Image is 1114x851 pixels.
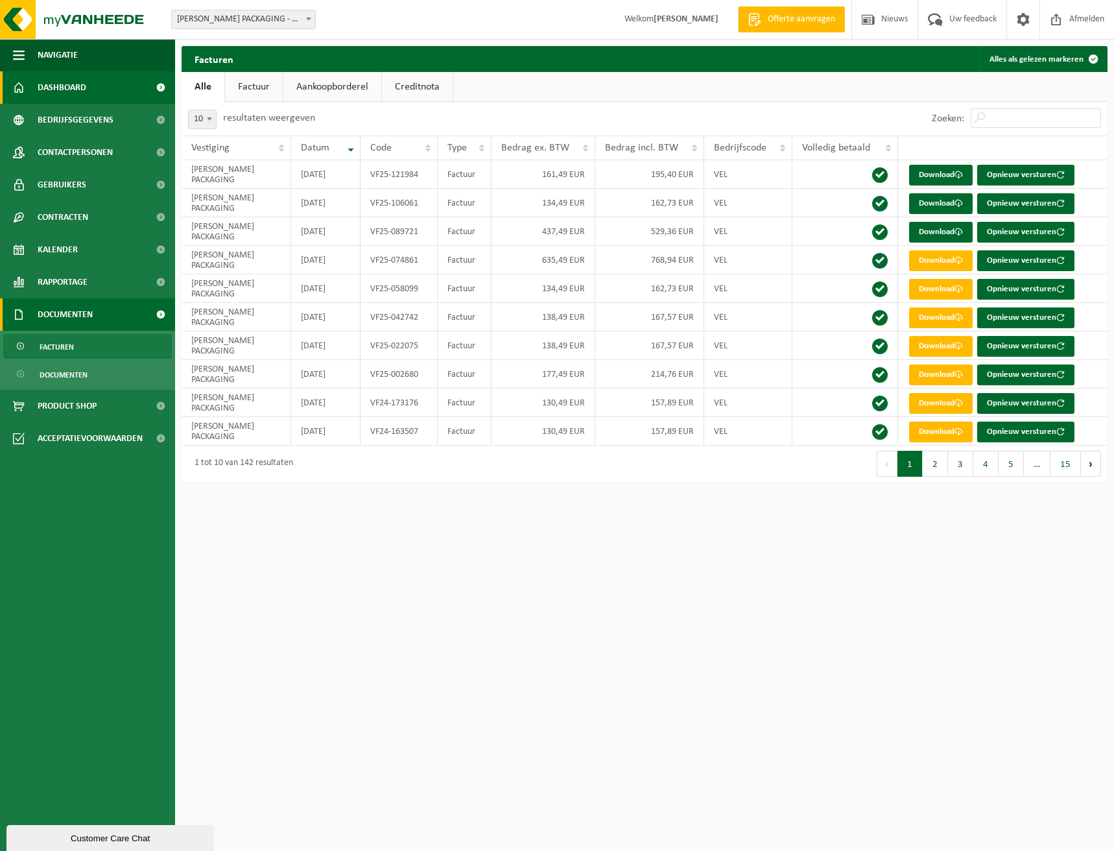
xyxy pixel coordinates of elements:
a: Download [909,422,973,442]
span: Kalender [38,234,78,266]
td: VF25-121984 [361,160,438,189]
td: 157,89 EUR [595,389,704,417]
span: Product Shop [38,390,97,422]
button: 4 [973,451,999,477]
td: 130,49 EUR [492,417,595,446]
span: Datum [301,143,329,153]
td: 195,40 EUR [595,160,704,189]
td: VF25-058099 [361,274,438,303]
td: 167,57 EUR [595,303,704,331]
span: Rapportage [38,266,88,298]
label: resultaten weergeven [223,113,315,123]
td: 162,73 EUR [595,274,704,303]
span: Bedrag incl. BTW [605,143,678,153]
span: Facturen [40,335,74,359]
td: [PERSON_NAME] PACKAGING [182,303,291,331]
td: [DATE] [291,189,361,217]
td: Factuur [438,246,492,274]
button: Opnieuw versturen [977,165,1074,186]
button: Opnieuw versturen [977,279,1074,300]
button: Opnieuw versturen [977,393,1074,414]
td: 138,49 EUR [492,331,595,360]
span: CNUDDE PACKAGING - KRUISEM [171,10,316,29]
td: Factuur [438,331,492,360]
span: Contactpersonen [38,136,113,169]
span: Bedrijfsgegevens [38,104,113,136]
div: 1 tot 10 van 142 resultaten [188,452,293,475]
button: Opnieuw versturen [977,222,1074,243]
td: [PERSON_NAME] PACKAGING [182,360,291,389]
td: VEL [704,331,792,360]
td: 134,49 EUR [492,189,595,217]
span: CNUDDE PACKAGING - KRUISEM [172,10,315,29]
td: [PERSON_NAME] PACKAGING [182,189,291,217]
td: [DATE] [291,274,361,303]
span: Bedrag ex. BTW [501,143,569,153]
td: VF25-042742 [361,303,438,331]
button: Opnieuw versturen [977,250,1074,271]
a: Download [909,222,973,243]
a: Download [909,393,973,414]
span: Acceptatievoorwaarden [38,422,143,455]
button: Opnieuw versturen [977,336,1074,357]
strong: [PERSON_NAME] [654,14,718,24]
span: Volledig betaald [802,143,870,153]
td: VF25-022075 [361,331,438,360]
td: [DATE] [291,217,361,246]
a: Download [909,193,973,214]
td: VEL [704,274,792,303]
span: Bedrijfscode [714,143,766,153]
button: 15 [1050,451,1081,477]
td: Factuur [438,389,492,417]
td: 437,49 EUR [492,217,595,246]
td: Factuur [438,189,492,217]
button: Opnieuw versturen [977,422,1074,442]
td: [PERSON_NAME] PACKAGING [182,389,291,417]
td: Factuur [438,303,492,331]
button: 5 [999,451,1024,477]
td: Factuur [438,274,492,303]
td: Factuur [438,360,492,389]
a: Download [909,279,973,300]
a: Aankoopborderel [283,72,381,102]
button: Next [1081,451,1101,477]
td: 157,89 EUR [595,417,704,446]
td: 134,49 EUR [492,274,595,303]
button: Opnieuw versturen [977,307,1074,328]
td: [DATE] [291,360,361,389]
td: 161,49 EUR [492,160,595,189]
td: Factuur [438,160,492,189]
td: Factuur [438,217,492,246]
td: VF25-089721 [361,217,438,246]
span: Documenten [38,298,93,331]
td: Factuur [438,417,492,446]
span: Contracten [38,201,88,234]
span: Gebruikers [38,169,86,201]
a: Facturen [3,334,172,359]
button: Alles als gelezen markeren [979,46,1106,72]
td: 167,57 EUR [595,331,704,360]
button: 2 [923,451,948,477]
a: Documenten [3,362,172,387]
td: VEL [704,417,792,446]
span: Vestiging [191,143,230,153]
span: Type [447,143,467,153]
td: 138,49 EUR [492,303,595,331]
td: VEL [704,160,792,189]
td: VEL [704,360,792,389]
td: 130,49 EUR [492,389,595,417]
td: VF25-002680 [361,360,438,389]
button: Opnieuw versturen [977,365,1074,385]
a: Alle [182,72,224,102]
td: 177,49 EUR [492,360,595,389]
td: [PERSON_NAME] PACKAGING [182,160,291,189]
a: Download [909,307,973,328]
span: Documenten [40,363,88,387]
td: VF24-163507 [361,417,438,446]
td: 214,76 EUR [595,360,704,389]
td: [PERSON_NAME] PACKAGING [182,417,291,446]
td: 162,73 EUR [595,189,704,217]
span: 10 [189,110,216,128]
td: VEL [704,189,792,217]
